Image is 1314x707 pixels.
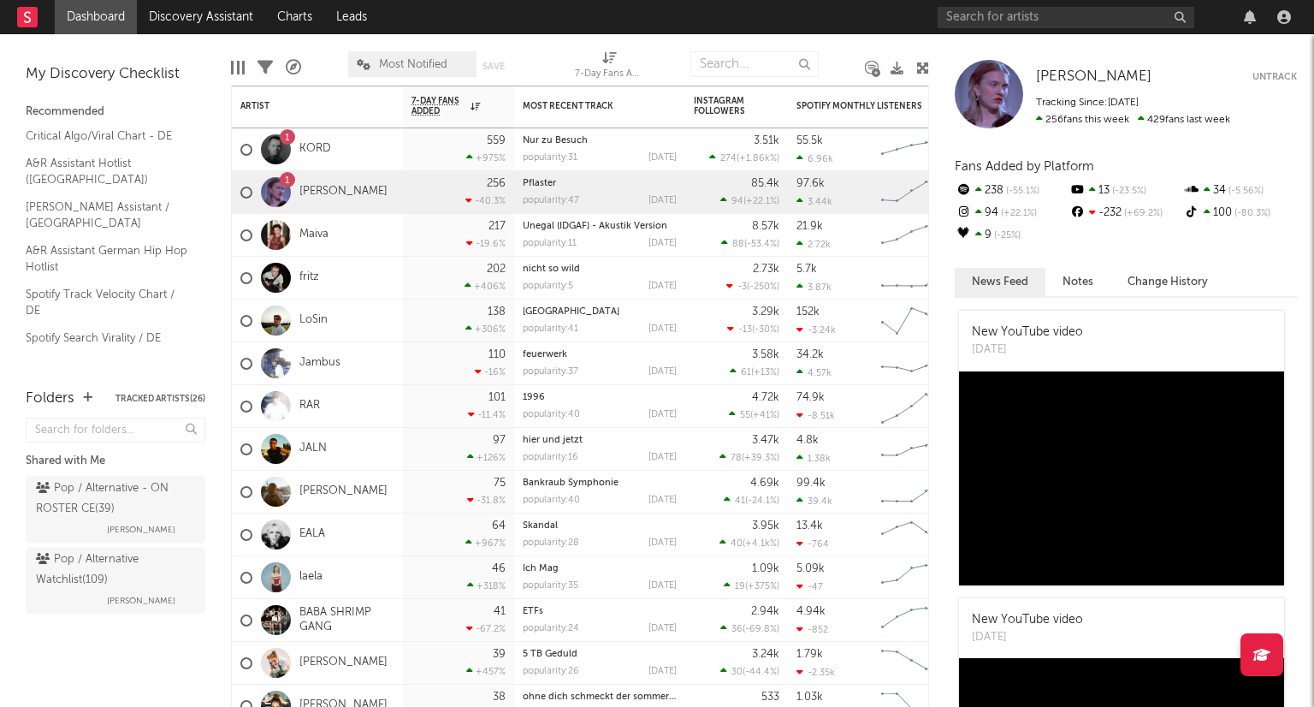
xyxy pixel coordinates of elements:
[523,101,651,111] div: Most Recent Track
[796,478,826,489] div: 99.4k
[523,650,677,659] div: 5 TB Geduld
[873,214,950,257] svg: Chart title
[796,349,824,360] div: 34.2k
[523,564,559,573] a: Ich Mag
[26,547,205,614] a: Pop / Alternative Watchlist(109)[PERSON_NAME]
[648,282,677,291] div: [DATE]
[523,222,677,231] div: Unegal (IDGAF) - Akustik Version
[747,240,777,249] span: -53.4 %
[487,178,506,189] div: 256
[873,342,950,385] svg: Chart title
[488,349,506,360] div: 110
[523,307,677,317] div: Mailand
[523,410,580,419] div: popularity: 40
[466,623,506,634] div: -67.2 %
[1122,209,1163,218] span: +69.2 %
[523,282,573,291] div: popularity: 5
[796,178,825,189] div: 97.6k
[796,367,832,378] div: 4.57k
[523,624,579,633] div: popularity: 24
[991,231,1021,241] span: -25 %
[873,300,950,342] svg: Chart title
[796,563,825,574] div: 5.09k
[750,478,779,489] div: 4.69k
[873,599,950,642] svg: Chart title
[488,392,506,403] div: 101
[523,607,543,616] a: ETFs
[740,411,750,420] span: 55
[732,240,744,249] span: 88
[752,349,779,360] div: 3.58k
[523,436,677,445] div: hier und jetzt
[26,241,188,276] a: A&R Assistant German Hip Hop Hotlist
[955,268,1045,296] button: News Feed
[752,435,779,446] div: 3.47k
[754,135,779,146] div: 3.51k
[26,389,74,409] div: Folders
[1110,268,1225,296] button: Change History
[739,154,777,163] span: +1.86k %
[748,496,777,506] span: -24.1 %
[1036,98,1139,108] span: Tracking Since: [DATE]
[26,198,188,233] a: [PERSON_NAME] Assistant / [GEOGRAPHIC_DATA]
[523,496,580,505] div: popularity: 40
[1036,115,1129,125] span: 256 fans this week
[523,307,619,317] a: [GEOGRAPHIC_DATA]
[972,611,1083,629] div: New YouTube video
[299,270,319,285] a: fritz
[523,239,577,248] div: popularity: 11
[299,570,323,585] a: laela
[694,96,754,116] div: Instagram Followers
[523,196,579,205] div: popularity: 47
[796,135,823,146] div: 55.5k
[115,395,205,403] button: Tracked Artists(26)
[972,629,1083,646] div: [DATE]
[286,43,301,92] div: A&R Pipeline
[731,539,743,549] span: 40
[523,453,578,462] div: popularity: 16
[475,366,506,377] div: -16 %
[796,392,825,403] div: 74.9k
[523,692,736,702] a: ohne dich schmeckt der sommer nur nach sand
[796,520,823,532] div: 13.4k
[731,625,743,634] span: 36
[26,329,188,348] a: Spotify Search Virality / DE
[648,239,677,248] div: [DATE]
[26,64,205,85] div: My Discovery Checklist
[648,367,677,377] div: [DATE]
[796,496,832,507] div: 39.4k
[972,342,1083,359] div: [DATE]
[26,102,205,122] div: Recommended
[796,306,820,318] div: 152k
[796,606,826,617] div: 4.94k
[299,442,327,456] a: JALN
[751,178,779,189] div: 85.4k
[1183,202,1297,224] div: 100
[523,478,619,488] a: Bankraub Symphonie
[299,356,340,371] a: Jambus
[299,313,328,328] a: LoSin
[523,607,677,616] div: ETFs
[36,478,191,520] div: Pop / Alternative - ON ROSTER CE ( 39 )
[523,264,677,274] div: nicht so wild
[523,521,677,531] div: Skandal
[523,436,583,445] a: hier und jetzt
[523,393,677,402] div: 1996
[761,692,779,703] div: 533
[796,538,829,550] div: -764
[796,453,831,464] div: 1.38k
[492,563,506,574] div: 46
[796,649,823,660] div: 1.79k
[299,142,331,157] a: KORD
[796,435,819,446] div: 4.8k
[1252,68,1297,86] button: Untrack
[487,135,506,146] div: 559
[466,238,506,249] div: -19.6 %
[1036,69,1151,84] span: [PERSON_NAME]
[26,127,188,146] a: Critical Algo/Viral Chart - DE
[26,285,188,320] a: Spotify Track Velocity Chart / DE
[955,160,1094,173] span: Fans Added by Platform
[955,202,1068,224] div: 94
[523,367,578,377] div: popularity: 37
[648,667,677,676] div: [DATE]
